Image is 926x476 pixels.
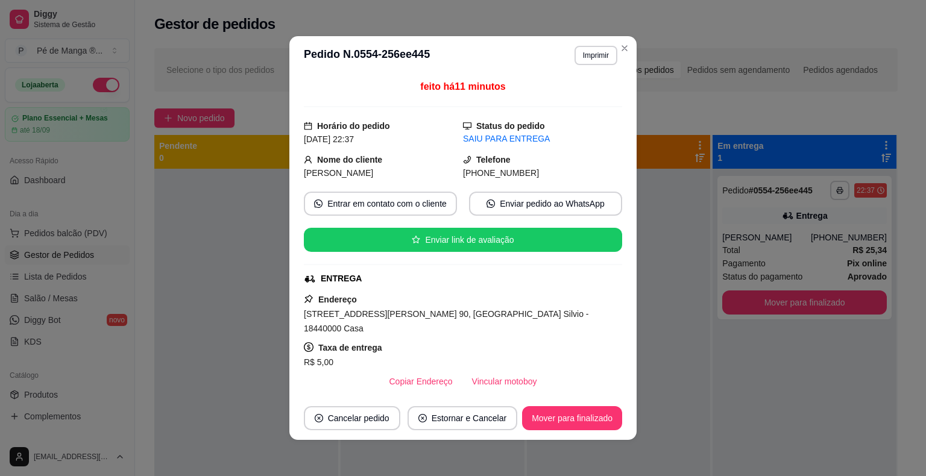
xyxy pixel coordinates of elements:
button: Vincular motoboy [462,369,547,393]
strong: Horário do pedido [317,121,390,131]
span: feito há 11 minutos [420,81,505,92]
span: star [412,236,420,244]
span: R$ 5,00 [304,357,333,367]
div: ENTREGA [321,272,362,285]
span: phone [463,155,471,164]
button: close-circleEstornar e Cancelar [408,406,518,430]
button: starEnviar link de avaliação [304,228,622,252]
span: close-circle [315,414,323,422]
span: pushpin [304,294,313,304]
span: [DATE] 22:37 [304,134,354,144]
span: [STREET_ADDRESS][PERSON_NAME] 90, [GEOGRAPHIC_DATA] Silvio - 18440000 Casa [304,309,588,333]
button: Mover para finalizado [522,406,622,430]
strong: Taxa de entrega [318,343,382,352]
div: SAIU PARA ENTREGA [463,133,622,145]
h3: Pedido N. 0554-256ee445 [304,46,430,65]
strong: Telefone [476,155,511,164]
span: whats-app [314,199,323,208]
strong: Status do pedido [476,121,545,131]
strong: Endereço [318,295,357,304]
button: Copiar Endereço [380,369,462,393]
span: whats-app [487,199,495,208]
button: Close [615,39,634,58]
span: close-circle [418,414,427,422]
span: dollar [304,342,313,352]
span: [PERSON_NAME] [304,168,373,178]
button: whats-appEnviar pedido ao WhatsApp [469,192,622,216]
span: [PHONE_NUMBER] [463,168,539,178]
span: user [304,155,312,164]
strong: Nome do cliente [317,155,382,164]
button: close-circleCancelar pedido [304,406,400,430]
span: desktop [463,122,471,130]
span: calendar [304,122,312,130]
button: whats-appEntrar em contato com o cliente [304,192,457,216]
button: Imprimir [575,46,617,65]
